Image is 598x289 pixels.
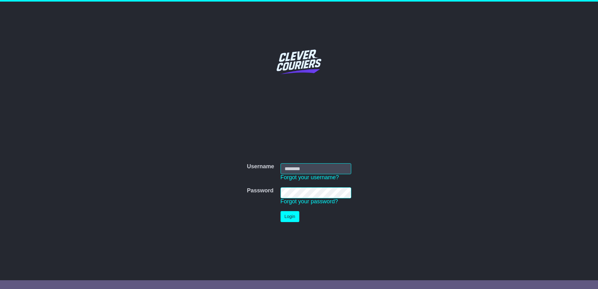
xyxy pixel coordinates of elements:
[281,211,299,222] button: Login
[247,163,274,170] label: Username
[272,35,326,88] img: Clever Couriers
[281,174,339,180] a: Forgot your username?
[281,198,338,205] a: Forgot your password?
[247,187,273,194] label: Password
